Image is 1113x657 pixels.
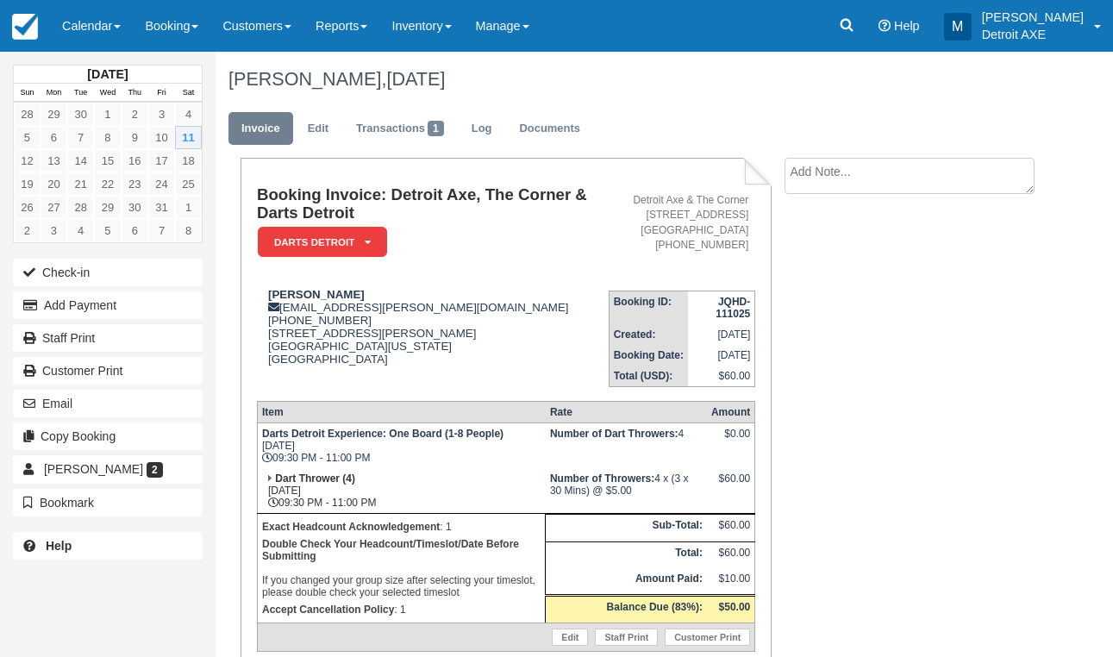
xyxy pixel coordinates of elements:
[262,518,541,535] p: : 1
[14,196,41,219] a: 26
[257,402,545,423] th: Item
[94,149,121,172] a: 15
[87,67,128,81] strong: [DATE]
[719,601,751,613] strong: $50.00
[175,149,202,172] a: 18
[268,288,365,301] strong: [PERSON_NAME]
[295,112,341,146] a: Edit
[41,84,67,103] th: Mon
[228,112,293,146] a: Invoice
[688,345,755,366] td: [DATE]
[982,26,1084,43] p: Detroit AXE
[665,629,750,646] a: Customer Print
[711,428,750,454] div: $0.00
[546,468,707,514] td: 4 x (3 x 30 Mins) @ $5.00
[14,219,41,242] a: 2
[13,390,203,417] button: Email
[13,291,203,319] button: Add Payment
[46,539,72,553] b: Help
[175,126,202,149] a: 11
[122,219,148,242] a: 6
[595,629,658,646] a: Staff Print
[175,172,202,196] a: 25
[41,126,67,149] a: 6
[550,472,654,485] strong: Number of Throwers
[707,541,755,568] td: $60.00
[175,219,202,242] a: 8
[262,601,541,618] p: : 1
[175,103,202,126] a: 4
[148,219,175,242] a: 7
[122,84,148,103] th: Thu
[41,103,67,126] a: 29
[94,219,121,242] a: 5
[41,149,67,172] a: 13
[67,126,94,149] a: 7
[41,196,67,219] a: 27
[13,455,203,483] a: [PERSON_NAME] 2
[275,472,355,485] strong: Dart Thrower (4)
[609,366,688,387] th: Total (USD):
[14,172,41,196] a: 19
[257,288,609,387] div: [EMAIL_ADDRESS][PERSON_NAME][DOMAIN_NAME] [PHONE_NUMBER] [STREET_ADDRESS][PERSON_NAME] [GEOGRAPHI...
[148,196,175,219] a: 31
[944,13,972,41] div: M
[67,172,94,196] a: 21
[94,103,121,126] a: 1
[13,489,203,516] button: Bookmark
[616,193,749,253] address: Detroit Axe & The Corner [STREET_ADDRESS] [GEOGRAPHIC_DATA] [PHONE_NUMBER]
[609,291,688,324] th: Booking ID:
[609,345,688,366] th: Booking Date:
[12,14,38,40] img: checkfront-main-nav-mini-logo.png
[67,103,94,126] a: 30
[67,219,94,242] a: 4
[262,538,519,562] b: Double Check Your Headcount/Timeslot/Date Before Submitting
[13,532,203,560] a: Help
[13,324,203,352] a: Staff Print
[13,259,203,286] button: Check-in
[257,226,381,258] a: Darts Detroit
[428,121,444,136] span: 1
[14,103,41,126] a: 28
[122,196,148,219] a: 30
[147,462,163,478] span: 2
[707,515,755,541] td: $60.00
[148,126,175,149] a: 10
[707,568,755,596] td: $10.00
[459,112,505,146] a: Log
[716,296,750,320] strong: JQHD-111025
[258,227,387,257] em: Darts Detroit
[550,428,678,440] strong: Number of Dart Throwers
[228,69,1037,90] h1: [PERSON_NAME],
[894,19,920,33] span: Help
[343,112,457,146] a: Transactions1
[14,84,41,103] th: Sun
[546,568,707,596] th: Amount Paid:
[262,428,503,440] strong: Darts Detroit Experience: One Board (1-8 People)
[148,84,175,103] th: Fri
[175,196,202,219] a: 1
[122,103,148,126] a: 2
[546,423,707,469] td: 4
[44,462,143,476] span: [PERSON_NAME]
[148,172,175,196] a: 24
[552,629,588,646] a: Edit
[94,172,121,196] a: 22
[13,422,203,450] button: Copy Booking
[67,196,94,219] a: 28
[707,402,755,423] th: Amount
[688,324,755,345] td: [DATE]
[13,357,203,385] a: Customer Print
[41,172,67,196] a: 20
[94,196,121,219] a: 29
[257,186,609,222] h1: Booking Invoice: Detroit Axe, The Corner & Darts Detroit
[14,149,41,172] a: 12
[175,84,202,103] th: Sat
[94,126,121,149] a: 8
[41,219,67,242] a: 3
[609,324,688,345] th: Created:
[148,103,175,126] a: 3
[546,541,707,568] th: Total:
[67,84,94,103] th: Tue
[546,402,707,423] th: Rate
